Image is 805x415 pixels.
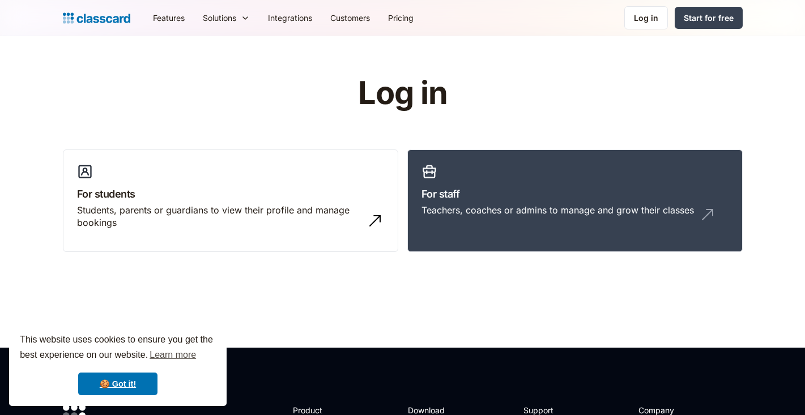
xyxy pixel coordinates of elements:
[379,5,423,31] a: Pricing
[407,149,743,253] a: For staffTeachers, coaches or admins to manage and grow their classes
[203,12,236,24] div: Solutions
[194,5,259,31] div: Solutions
[421,204,694,216] div: Teachers, coaches or admins to manage and grow their classes
[321,5,379,31] a: Customers
[259,5,321,31] a: Integrations
[675,7,743,29] a: Start for free
[421,186,729,202] h3: For staff
[148,346,198,363] a: learn more about cookies
[63,149,398,253] a: For studentsStudents, parents or guardians to view their profile and manage bookings
[77,186,384,202] h3: For students
[144,5,194,31] a: Features
[63,10,130,26] a: home
[223,76,582,111] h1: Log in
[20,333,216,363] span: This website uses cookies to ensure you get the best experience on our website.
[9,322,227,406] div: cookieconsent
[684,12,734,24] div: Start for free
[634,12,658,24] div: Log in
[624,6,668,29] a: Log in
[77,204,361,229] div: Students, parents or guardians to view their profile and manage bookings
[78,373,157,395] a: dismiss cookie message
